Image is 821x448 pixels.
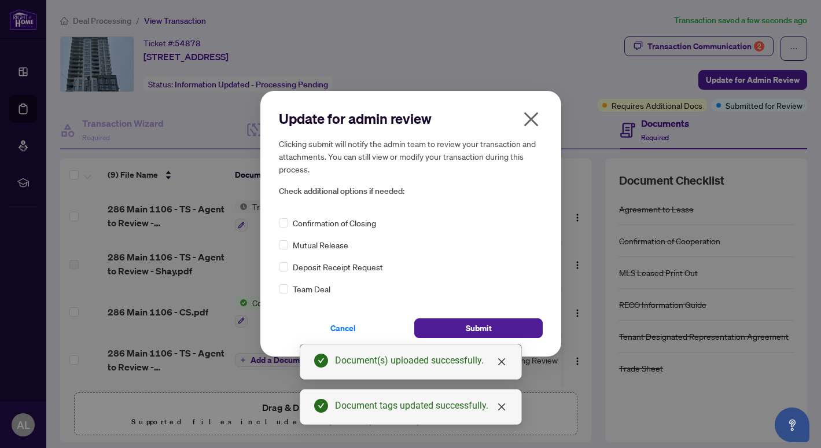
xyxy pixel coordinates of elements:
[293,217,376,230] span: Confirmation of Closing
[497,357,506,366] span: close
[522,110,540,128] span: close
[330,320,356,338] span: Cancel
[495,401,508,413] a: Close
[279,185,543,198] span: Check additional options if needed:
[335,399,507,413] div: Document tags updated successfully.
[414,319,543,339] button: Submit
[293,261,383,274] span: Deposit Receipt Request
[495,355,508,368] a: Close
[335,354,507,368] div: Document(s) uploaded successfully.
[314,354,328,368] span: check-circle
[293,239,348,252] span: Mutual Release
[314,399,328,413] span: check-circle
[279,137,543,175] h5: Clicking submit will notify the admin team to review your transaction and attachments. You can st...
[465,320,491,338] span: Submit
[497,402,506,412] span: close
[293,283,330,296] span: Team Deal
[279,319,407,339] button: Cancel
[775,407,809,442] button: Open asap
[279,109,543,128] h2: Update for admin review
